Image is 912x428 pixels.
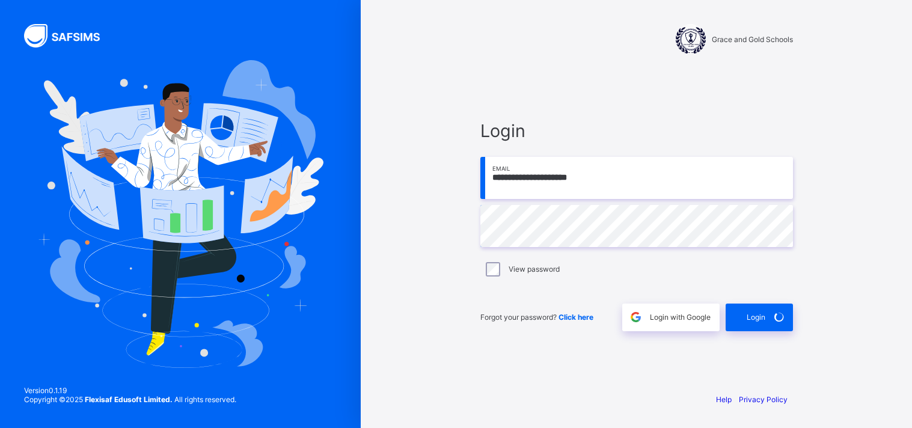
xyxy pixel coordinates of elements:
[85,395,173,404] strong: Flexisaf Edusoft Limited.
[747,313,765,322] span: Login
[629,310,643,324] img: google.396cfc9801f0270233282035f929180a.svg
[739,395,788,404] a: Privacy Policy
[24,24,114,47] img: SAFSIMS Logo
[509,264,560,274] label: View password
[716,395,732,404] a: Help
[24,395,236,404] span: Copyright © 2025 All rights reserved.
[559,313,593,322] a: Click here
[480,120,793,141] span: Login
[24,386,236,395] span: Version 0.1.19
[650,313,711,322] span: Login with Google
[37,60,323,368] img: Hero Image
[480,313,593,322] span: Forgot your password?
[712,35,793,44] span: Grace and Gold Schools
